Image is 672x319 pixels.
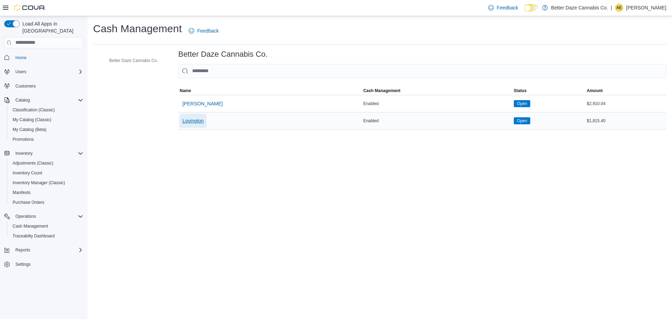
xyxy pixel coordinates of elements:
a: Inventory Manager (Classic) [10,179,68,187]
button: Home [1,53,86,63]
span: Open [517,118,527,124]
span: Inventory [13,149,83,158]
span: My Catalog (Beta) [10,125,83,134]
span: Operations [13,212,83,221]
a: Manifests [10,188,33,197]
button: Operations [1,211,86,221]
span: My Catalog (Classic) [13,117,51,123]
span: Reports [13,246,83,254]
button: Lovington [180,114,206,128]
input: This is a search bar. As you type, the results lower in the page will automatically filter. [178,64,666,78]
span: Better Daze Cannabis Co. [109,58,158,63]
span: Traceabilty Dashboard [13,233,55,239]
button: Users [1,67,86,77]
p: Better Daze Cannabis Co. [551,4,608,12]
span: Cash Management [10,222,83,230]
span: Traceabilty Dashboard [10,232,83,240]
span: Feedback [497,4,518,11]
a: Inventory Count [10,169,45,177]
button: [PERSON_NAME] [180,97,225,111]
span: AE [616,4,622,12]
div: Enabled [362,117,512,125]
button: Name [178,86,362,95]
div: Enabled [362,99,512,108]
a: My Catalog (Classic) [10,116,54,124]
span: Purchase Orders [13,200,44,205]
button: Reports [13,246,33,254]
span: Adjustments (Classic) [10,159,83,167]
span: Manifests [13,190,30,195]
a: My Catalog (Beta) [10,125,49,134]
span: Users [15,69,26,75]
a: Cash Management [10,222,51,230]
button: Reports [1,245,86,255]
a: Feedback [186,24,221,38]
span: Adjustments (Classic) [13,160,53,166]
a: Traceabilty Dashboard [10,232,57,240]
input: Dark Mode [524,4,539,12]
img: Cova [14,4,45,11]
p: [PERSON_NAME] [626,4,666,12]
button: Cash Management [7,221,86,231]
span: Promotions [10,135,83,144]
button: Inventory [1,148,86,158]
span: Inventory Count [13,170,42,176]
span: Operations [15,214,36,219]
span: Customers [13,82,83,90]
button: Promotions [7,134,86,144]
button: Catalog [1,95,86,105]
div: $2,910.04 [585,99,666,108]
button: Catalog [13,96,33,104]
button: Inventory Manager (Classic) [7,178,86,188]
span: Inventory Manager (Classic) [10,179,83,187]
span: Home [13,53,83,62]
span: Inventory Manager (Classic) [13,180,65,186]
button: Better Daze Cannabis Co. [99,56,161,65]
button: Inventory [13,149,35,158]
span: Home [15,55,27,61]
a: Purchase Orders [10,198,47,207]
span: Open [517,100,527,107]
span: Open [514,100,530,107]
span: Customers [15,83,36,89]
button: Customers [1,81,86,91]
span: Cash Management [363,88,400,93]
span: My Catalog (Beta) [13,127,47,132]
a: Adjustments (Classic) [10,159,56,167]
div: $1,815.40 [585,117,666,125]
span: Status [514,88,527,93]
a: Feedback [485,1,521,15]
span: Catalog [13,96,83,104]
button: Traceabilty Dashboard [7,231,86,241]
span: Purchase Orders [10,198,83,207]
button: My Catalog (Beta) [7,125,86,134]
span: My Catalog (Classic) [10,116,83,124]
a: Classification (Classic) [10,106,58,114]
button: Adjustments (Classic) [7,158,86,168]
span: Catalog [15,97,30,103]
h1: Cash Management [93,22,182,36]
a: Promotions [10,135,37,144]
nav: Complex example [4,50,83,288]
a: Customers [13,82,38,90]
span: Promotions [13,137,34,142]
button: Inventory Count [7,168,86,178]
span: Load All Apps in [GEOGRAPHIC_DATA] [20,20,83,34]
button: Cash Management [362,86,512,95]
span: Name [180,88,191,93]
div: Alyssa Escandon [615,4,623,12]
span: Users [13,68,83,76]
button: Users [13,68,29,76]
span: Open [514,117,530,124]
button: Manifests [7,188,86,197]
button: Classification (Classic) [7,105,86,115]
a: Settings [13,260,33,269]
span: Feedback [197,27,218,34]
button: Operations [13,212,39,221]
span: Settings [15,262,30,267]
button: Status [512,86,586,95]
p: | [611,4,612,12]
a: Home [13,54,29,62]
h3: Better Daze Cannabis Co. [178,50,267,58]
